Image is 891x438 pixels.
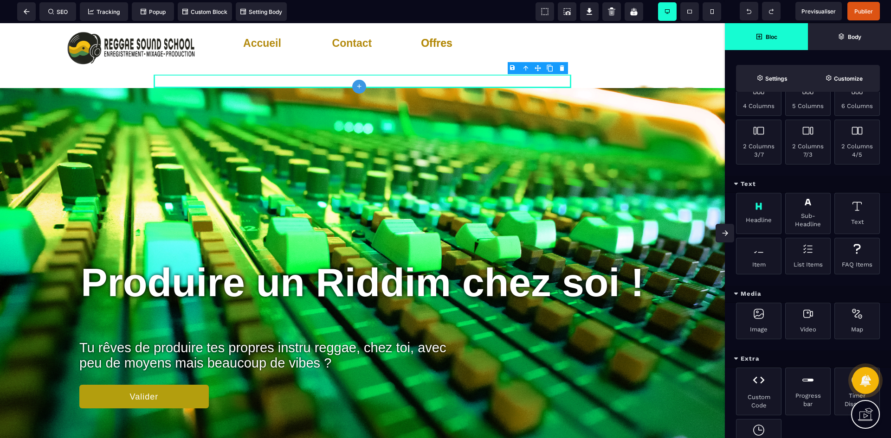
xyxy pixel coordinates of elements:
h3: Accueil [243,12,332,29]
span: Setting Body [240,8,282,15]
span: Publier [854,8,873,15]
div: 4 Columns [736,79,781,116]
span: Screenshot [558,2,576,21]
span: Settings [736,65,808,92]
span: SEO [48,8,68,15]
div: Headline [736,193,781,234]
div: Video [785,303,831,339]
span: Open Style Manager [808,65,880,92]
h3: Contact [332,12,421,29]
h1: Produire un Riddim chez soi ! [14,236,710,282]
span: Tracking [88,8,120,15]
span: Previsualiser [801,8,836,15]
img: b5b6832374793d66fd6a5192efb91af8_LOGO_REGGAE_SOUND_ACADEMY_horizon.png [65,7,197,43]
span: Popup [141,8,166,15]
div: Map [834,303,880,339]
text: Tu rêves de produire tes propres instru reggae, chez toi, avec peu de moyens mais beaucoup de vib... [79,315,449,350]
strong: Customize [834,75,863,82]
span: View components [536,2,554,21]
div: Item [736,238,781,274]
button: Valider [79,362,209,385]
h3: Offres [421,12,510,29]
div: Text [725,176,891,193]
div: Timer Discount [834,368,880,415]
strong: Bloc [766,33,777,40]
div: 2 Columns 3/7 [736,120,781,165]
span: Preview [795,2,842,20]
strong: Body [848,33,861,40]
span: Open Blocks [725,23,808,50]
strong: Settings [765,75,788,82]
div: Custom Code [736,368,781,415]
div: FAQ Items [834,238,880,274]
span: Open Layer Manager [808,23,891,50]
div: 2 Columns 4/5 [834,120,880,165]
div: Sub-Headline [785,193,831,234]
div: Text [834,193,880,234]
div: 5 Columns [785,79,831,116]
div: List Items [785,238,831,274]
div: Progress bar [785,368,831,415]
span: Custom Block [182,8,227,15]
div: Extra [725,350,891,368]
div: Image [736,303,781,339]
div: 2 Columns 7/3 [785,120,831,165]
div: 6 Columns [834,79,880,116]
div: Media [725,286,891,303]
